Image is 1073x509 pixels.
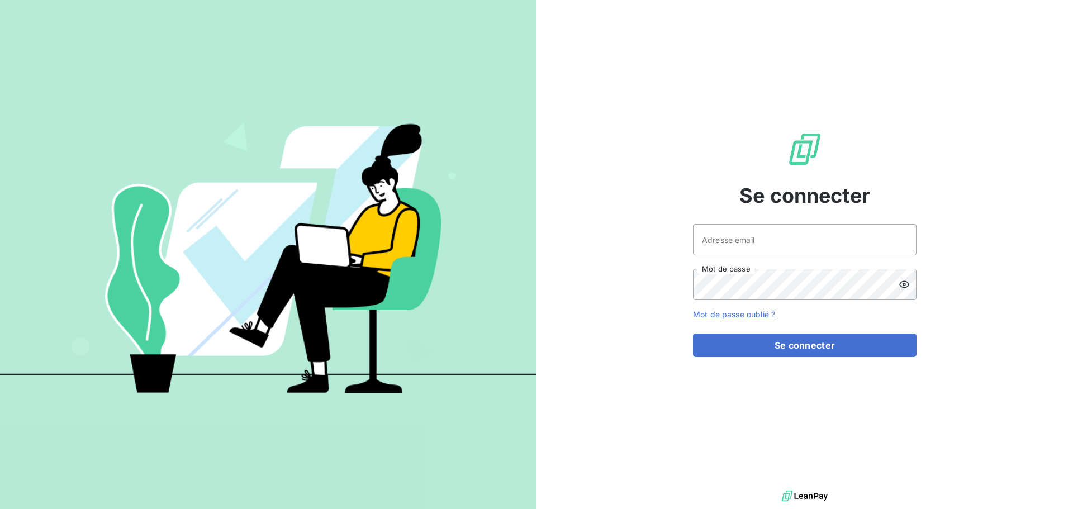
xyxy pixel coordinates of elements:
a: Mot de passe oublié ? [693,310,775,319]
input: placeholder [693,224,917,255]
button: Se connecter [693,334,917,357]
img: Logo LeanPay [787,131,823,167]
span: Se connecter [739,180,870,211]
img: logo [782,488,828,505]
